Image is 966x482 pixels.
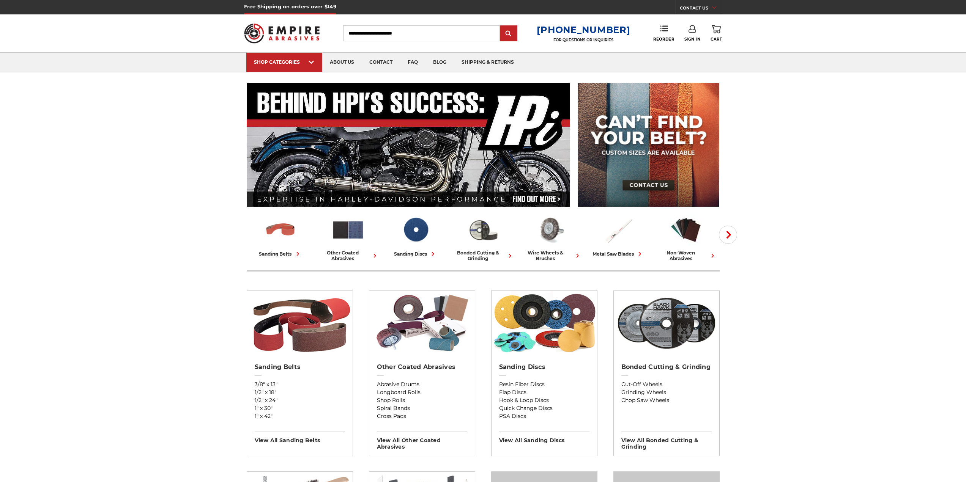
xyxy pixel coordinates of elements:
a: 1/2" x 18" [255,388,345,396]
a: metal saw blades [588,214,649,258]
a: 1/2" x 24" [255,396,345,404]
img: Metal Saw Blades [602,214,635,246]
a: 3/8" x 13" [255,380,345,388]
a: Longboard Rolls [377,388,467,396]
span: Cart [711,37,722,42]
img: Non-woven Abrasives [669,214,703,246]
span: Reorder [653,37,674,42]
a: bonded cutting & grinding [452,214,514,261]
h3: View All sanding belts [255,432,345,444]
img: promo banner for custom belts. [578,83,719,207]
a: other coated abrasives [317,214,379,261]
a: sanding belts [250,214,311,258]
img: Bonded Cutting & Grinding [614,291,719,355]
div: sanding discs [394,250,437,258]
a: CONTACT US [680,4,722,14]
div: wire wheels & brushes [520,250,581,261]
h3: View All sanding discs [499,432,589,444]
h2: Bonded Cutting & Grinding [621,363,712,371]
a: Shop Rolls [377,396,467,404]
a: Resin Fiber Discs [499,380,589,388]
img: Other Coated Abrasives [331,214,365,246]
div: bonded cutting & grinding [452,250,514,261]
a: Grinding Wheels [621,388,712,396]
p: FOR QUESTIONS OR INQUIRIES [537,38,630,42]
a: blog [425,53,454,72]
h2: Sanding Discs [499,363,589,371]
img: Wire Wheels & Brushes [534,214,567,246]
img: Bonded Cutting & Grinding [466,214,500,246]
div: sanding belts [259,250,302,258]
a: Reorder [653,25,674,41]
a: Chop Saw Wheels [621,396,712,404]
a: contact [362,53,400,72]
img: Sanding Belts [264,214,297,246]
a: wire wheels & brushes [520,214,581,261]
a: [PHONE_NUMBER] [537,24,630,35]
h2: Other Coated Abrasives [377,363,467,371]
a: Quick Change Discs [499,404,589,412]
a: Hook & Loop Discs [499,396,589,404]
a: Abrasive Drums [377,380,467,388]
a: 1" x 30" [255,404,345,412]
img: Sanding Discs [399,214,432,246]
img: Other Coated Abrasives [369,291,475,355]
div: non-woven abrasives [655,250,717,261]
div: metal saw blades [593,250,644,258]
a: PSA Discs [499,412,589,420]
a: Spiral Bands [377,404,467,412]
a: Cut-Off Wheels [621,380,712,388]
a: shipping & returns [454,53,522,72]
img: Sanding Belts [247,291,353,355]
span: Sign In [684,37,701,42]
a: Cross Pads [377,412,467,420]
h3: View All bonded cutting & grinding [621,432,712,450]
a: Cart [711,25,722,42]
a: 1" x 42" [255,412,345,420]
div: SHOP CATEGORIES [254,59,315,65]
a: sanding discs [385,214,446,258]
h3: View All other coated abrasives [377,432,467,450]
a: non-woven abrasives [655,214,717,261]
img: Sanding Discs [492,291,597,355]
a: Flap Discs [499,388,589,396]
h2: Sanding Belts [255,363,345,371]
div: other coated abrasives [317,250,379,261]
input: Submit [501,26,516,41]
img: Empire Abrasives [244,19,320,48]
button: Next [719,226,737,244]
img: Banner for an interview featuring Horsepower Inc who makes Harley performance upgrades featured o... [247,83,570,207]
a: about us [322,53,362,72]
a: faq [400,53,425,72]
